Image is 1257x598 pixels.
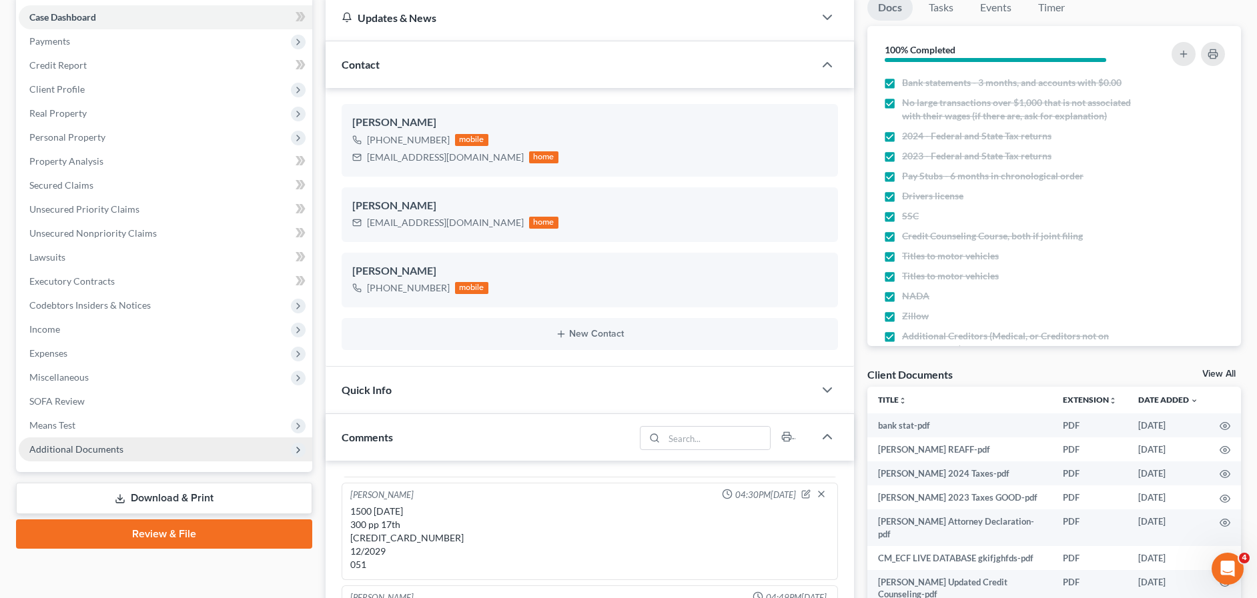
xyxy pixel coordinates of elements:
[867,461,1052,485] td: [PERSON_NAME] 2024 Taxes-pdf
[902,76,1122,89] span: Bank statements - 3 months, and accounts with $0.00
[29,371,89,383] span: Miscellaneous
[529,151,558,163] div: home
[1063,395,1117,405] a: Extensionunfold_more
[19,269,312,293] a: Executory Contracts
[735,489,796,501] span: 04:30PM[DATE]
[902,289,929,303] span: NADA
[29,395,85,407] span: SOFA Review
[342,383,392,396] span: Quick Info
[1128,546,1209,570] td: [DATE]
[19,53,312,77] a: Credit Report
[29,251,65,263] span: Lawsuits
[352,198,827,214] div: [PERSON_NAME]
[29,131,105,143] span: Personal Property
[29,35,70,47] span: Payments
[1128,485,1209,509] td: [DATE]
[902,229,1083,243] span: Credit Counseling Course, both if joint filing
[29,347,67,359] span: Expenses
[1128,437,1209,461] td: [DATE]
[902,309,929,323] span: Zillow
[902,329,1136,356] span: Additional Creditors (Medical, or Creditors not on Credit Report)
[1052,461,1128,485] td: PDF
[1212,553,1244,585] iframe: Intercom live chat
[342,58,380,71] span: Contact
[1239,553,1250,563] span: 4
[1052,437,1128,461] td: PDF
[16,483,312,514] a: Download & Print
[16,519,312,549] a: Review & File
[19,245,312,269] a: Lawsuits
[902,149,1052,163] span: 2023 - Federal and State Tax returns
[867,367,953,381] div: Client Documents
[878,395,907,405] a: Titleunfold_more
[899,397,907,405] i: unfold_more
[29,83,85,95] span: Client Profile
[29,59,87,71] span: Credit Report
[1052,509,1128,546] td: PDF
[902,169,1084,183] span: Pay Stubs - 6 months in chronological order
[19,149,312,173] a: Property Analysis
[1128,461,1209,485] td: [DATE]
[19,389,312,413] a: SOFA Review
[352,329,827,339] button: New Contact
[867,485,1052,509] td: [PERSON_NAME] 2023 Taxes GOOD-pdf
[902,269,999,283] span: Titles to motor vehicles
[1128,413,1209,437] td: [DATE]
[342,11,798,25] div: Updates & News
[1202,369,1236,379] a: View All
[902,129,1052,143] span: 2024 - Federal and State Tax returns
[29,419,75,431] span: Means Test
[885,44,955,55] strong: 100% Completed
[29,203,139,215] span: Unsecured Priority Claims
[352,115,827,131] div: [PERSON_NAME]
[867,413,1052,437] td: bank stat-pdf
[19,5,312,29] a: Case Dashboard
[867,509,1052,546] td: [PERSON_NAME] Attorney Declaration-pdf
[29,299,151,311] span: Codebtors Insiders & Notices
[867,546,1052,570] td: CM_ECF LIVE DATABASE gkifjghfds-pdf
[902,189,963,203] span: Drivers license
[902,249,999,263] span: Titles to motor vehicles
[29,227,157,239] span: Unsecured Nonpriority Claims
[867,437,1052,461] td: [PERSON_NAME] REAFF-pdf
[19,221,312,245] a: Unsecured Nonpriority Claims
[367,133,450,147] div: [PHONE_NUMBER]
[29,179,93,191] span: Secured Claims
[1052,413,1128,437] td: PDF
[665,427,771,449] input: Search...
[455,282,488,294] div: mobile
[1128,509,1209,546] td: [DATE]
[19,173,312,197] a: Secured Claims
[1190,397,1198,405] i: expand_more
[902,209,919,223] span: SSC
[1052,485,1128,509] td: PDF
[29,443,123,455] span: Additional Documents
[455,134,488,146] div: mobile
[1052,546,1128,570] td: PDF
[367,216,524,229] div: [EMAIL_ADDRESS][DOMAIN_NAME]
[29,155,103,167] span: Property Analysis
[29,323,60,335] span: Income
[350,505,829,571] div: 1500 [DATE] 300 pp 17th [CREDIT_CARD_NUMBER] 12/2029 051
[29,275,115,287] span: Executory Contracts
[350,489,414,502] div: [PERSON_NAME]
[29,107,87,119] span: Real Property
[1138,395,1198,405] a: Date Added expand_more
[352,263,827,279] div: [PERSON_NAME]
[529,217,558,229] div: home
[342,431,393,443] span: Comments
[29,11,96,23] span: Case Dashboard
[1109,397,1117,405] i: unfold_more
[367,151,524,164] div: [EMAIL_ADDRESS][DOMAIN_NAME]
[367,281,450,295] div: [PHONE_NUMBER]
[19,197,312,221] a: Unsecured Priority Claims
[902,96,1136,123] span: No large transactions over $1,000 that is not associated with their wages (if there are, ask for ...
